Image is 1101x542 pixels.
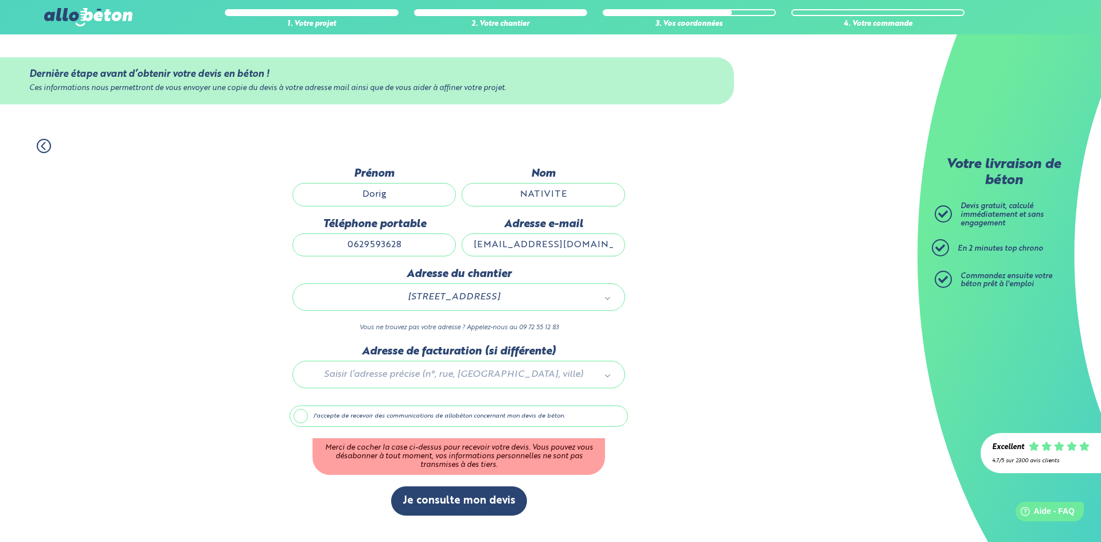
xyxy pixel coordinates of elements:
a: [STREET_ADDRESS] [304,290,613,305]
div: Dernière étape avant d’obtenir votre devis en béton ! [29,69,705,80]
button: Je consulte mon devis [391,486,527,516]
img: allobéton [44,8,132,26]
label: J'accepte de recevoir des communications de allobéton concernant mon devis de béton. [290,405,628,427]
div: 4.7/5 sur 2300 avis clients [992,458,1090,464]
span: En 2 minutes top chrono [958,245,1043,252]
div: Excellent [992,443,1024,452]
div: 2. Votre chantier [414,20,587,29]
div: 3. Vos coordonnées [603,20,776,29]
input: ex : contact@allobeton.fr [462,233,625,256]
span: Devis gratuit, calculé immédiatement et sans engagement [961,202,1044,227]
label: Nom [462,167,625,180]
label: Prénom [292,167,456,180]
span: [STREET_ADDRESS] [309,290,598,305]
div: Merci de cocher la case ci-dessus pour recevoir votre devis. Vous pouvez vous désabonner à tout m... [313,438,605,475]
div: 1. Votre projet [225,20,398,29]
div: Ces informations nous permettront de vous envoyer une copie du devis à votre adresse mail ainsi q... [29,84,705,93]
p: Vous ne trouvez pas votre adresse ? Appelez-nous au 09 72 55 12 83 [292,322,625,333]
input: Quel est votre prénom ? [292,183,456,206]
input: ex : 0642930817 [292,233,456,256]
span: Commandez ensuite votre béton prêt à l'emploi [961,272,1052,288]
div: 4. Votre commande [791,20,965,29]
iframe: Help widget launcher [999,497,1088,529]
label: Adresse e-mail [462,218,625,231]
input: Quel est votre nom de famille ? [462,183,625,206]
label: Téléphone portable [292,218,456,231]
label: Adresse du chantier [292,268,625,280]
p: Votre livraison de béton [938,157,1069,189]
